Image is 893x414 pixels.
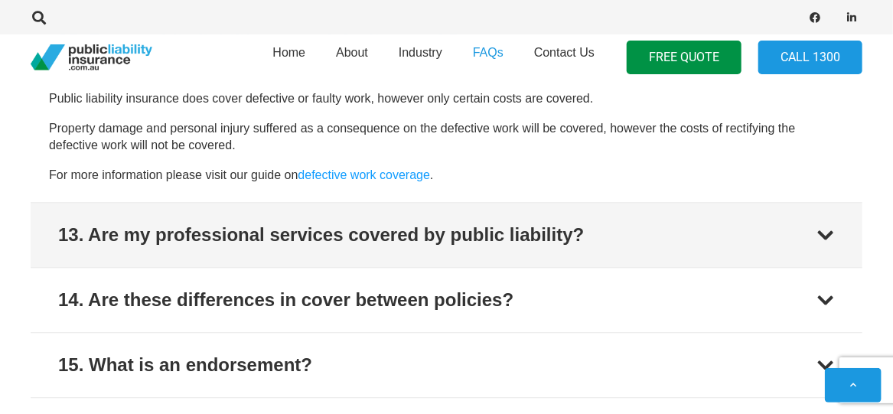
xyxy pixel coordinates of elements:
[383,30,458,85] a: Industry
[458,30,519,85] a: FAQs
[49,90,844,107] p: Public liability insurance does cover defective or faulty work, however only certain costs are co...
[58,221,584,249] div: 13. Are my professional services covered by public liability?
[336,46,368,59] span: About
[804,7,826,28] a: Facebook
[272,46,305,59] span: Home
[31,268,862,332] button: 14. Are these differences in cover between policies?
[24,11,54,24] a: Search
[58,351,312,379] div: 15. What is an endorsement?
[534,46,595,59] span: Contact Us
[399,46,442,59] span: Industry
[49,167,844,184] p: For more information please visit our guide on .
[473,46,504,59] span: FAQs
[627,41,741,75] a: FREE QUOTE
[321,30,383,85] a: About
[825,368,882,403] a: Back to top
[58,286,513,314] div: 14. Are these differences in cover between policies?
[257,30,321,85] a: Home
[298,168,431,181] a: defective work coverage
[31,203,862,267] button: 13. Are my professional services covered by public liability?
[49,120,844,155] p: Property damage and personal injury suffered as a consequence on the defective work will be cover...
[841,7,862,28] a: LinkedIn
[31,44,152,71] a: pli_logotransparent
[31,333,862,397] button: 15. What is an endorsement?
[758,41,862,75] a: Call 1300
[519,30,610,85] a: Contact Us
